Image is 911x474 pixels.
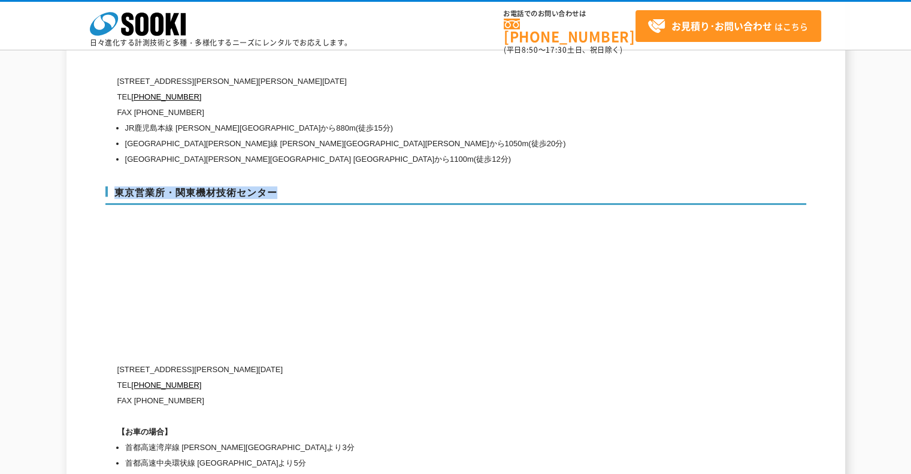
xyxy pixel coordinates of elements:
[105,186,806,206] h3: 東京営業所・関東機材技術センター
[90,39,352,46] p: 日々進化する計測技術と多種・多様化するニーズにレンタルでお応えします。
[504,19,635,43] a: [PHONE_NUMBER]
[131,381,201,390] a: [PHONE_NUMBER]
[546,44,567,55] span: 17:30
[117,89,692,105] p: TEL
[125,440,692,455] li: 首都高速湾岸線 [PERSON_NAME][GEOGRAPHIC_DATA]より3分
[117,378,692,393] p: TEL
[647,17,808,35] span: はこちら
[504,10,635,17] span: お電話でのお問い合わせは
[125,136,692,152] li: [GEOGRAPHIC_DATA][PERSON_NAME]線 [PERSON_NAME][GEOGRAPHIC_DATA][PERSON_NAME]から1050m(徒歩20分)
[504,44,622,55] span: (平日 ～ 土日、祝日除く)
[131,92,201,101] a: [PHONE_NUMBER]
[117,105,692,120] p: FAX [PHONE_NUMBER]
[117,74,692,89] p: [STREET_ADDRESS][PERSON_NAME][PERSON_NAME][DATE]
[635,10,821,42] a: お見積り･お問い合わせはこちら
[125,455,692,471] li: 首都高速中央環状線 [GEOGRAPHIC_DATA]より5分
[125,152,692,167] li: [GEOGRAPHIC_DATA][PERSON_NAME][GEOGRAPHIC_DATA] [GEOGRAPHIC_DATA]から1100m(徒歩12分)
[522,44,538,55] span: 8:50
[125,120,692,136] li: JR鹿児島本線 [PERSON_NAME][GEOGRAPHIC_DATA]から880m(徒歩15分)
[117,424,692,440] h1: 【お車の場合】
[117,393,692,409] p: FAX [PHONE_NUMBER]
[117,362,692,378] p: [STREET_ADDRESS][PERSON_NAME][DATE]
[671,19,772,33] strong: お見積り･お問い合わせ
